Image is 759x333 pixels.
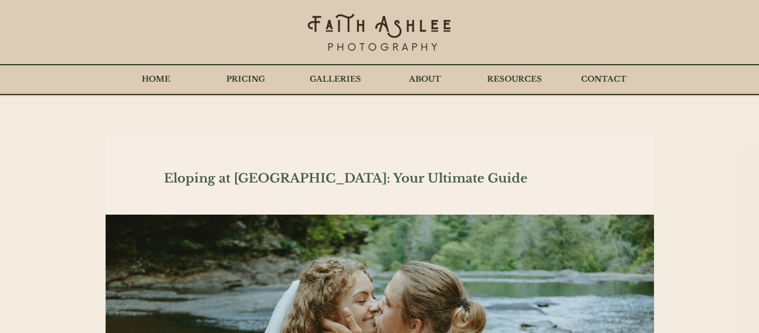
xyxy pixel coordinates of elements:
p: CONTACT [575,65,632,94]
img: Faith's Logo Black_edited_edited.png [306,12,452,55]
p: GALLERIES [304,65,367,94]
p: PRICING [221,65,271,94]
p: ABOUT [403,65,447,94]
nav: Site [111,65,648,94]
p: HOME [136,65,176,94]
a: CONTACT [559,65,648,94]
a: HOME [111,65,201,94]
a: RESOURCES [470,65,559,94]
div: PRICING [201,65,291,94]
h1: Eloping at [GEOGRAPHIC_DATA]: Your Ultimate Guide [164,170,596,187]
a: GALLERIES [291,65,380,94]
p: RESOURCES [481,65,548,94]
a: ABOUT [380,65,470,94]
